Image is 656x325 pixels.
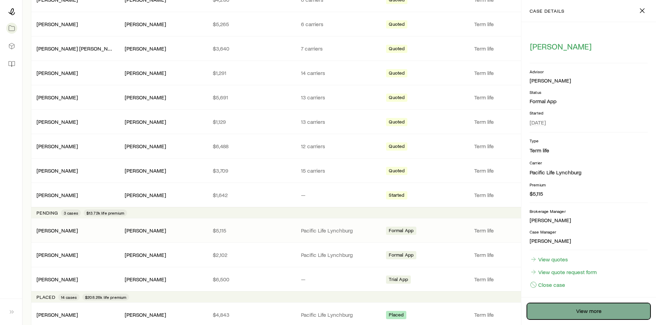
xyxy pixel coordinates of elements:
[125,251,166,259] div: [PERSON_NAME]
[125,94,166,101] div: [PERSON_NAME]
[213,143,290,150] p: $6,488
[474,251,557,258] p: Term life
[86,210,124,216] span: $13.72k life premium
[85,294,126,300] span: $208.28k life premium
[301,45,378,52] p: 7 carriers
[37,69,78,77] div: [PERSON_NAME]
[474,94,557,101] p: Term life
[389,21,405,29] span: Quoted
[37,21,78,27] a: [PERSON_NAME]
[125,192,166,199] div: [PERSON_NAME]
[530,268,597,276] a: View quote request form
[530,77,571,84] div: [PERSON_NAME]
[301,167,378,174] p: 15 carriers
[389,252,414,259] span: Formal App
[530,182,648,187] p: Premium
[530,217,648,224] p: [PERSON_NAME]
[530,119,546,126] span: [DATE]
[389,228,414,235] span: Formal App
[37,276,78,282] a: [PERSON_NAME]
[530,146,648,154] li: Term life
[474,167,557,174] p: Term life
[389,46,405,53] span: Quoted
[125,21,166,28] div: [PERSON_NAME]
[301,192,378,198] p: —
[37,210,58,216] p: Pending
[530,69,648,74] p: Advisor
[125,311,166,318] div: [PERSON_NAME]
[61,294,77,300] span: 14 cases
[389,95,405,102] span: Quoted
[389,168,405,175] span: Quoted
[213,192,290,198] p: $1,642
[213,276,290,283] p: $6,500
[37,251,78,258] a: [PERSON_NAME]
[389,277,408,284] span: Trial App
[474,143,557,150] p: Term life
[530,110,648,116] p: Started
[474,69,557,76] p: Term life
[301,143,378,150] p: 12 carriers
[530,138,648,143] p: Type
[37,45,121,52] a: [PERSON_NAME] [PERSON_NAME]
[530,41,592,52] button: [PERSON_NAME]
[474,21,557,28] p: Term life
[474,311,557,318] p: Term life
[389,143,405,151] span: Quoted
[213,45,290,52] p: $3,640
[213,118,290,125] p: $1,129
[530,237,648,244] p: [PERSON_NAME]
[125,276,166,283] div: [PERSON_NAME]
[389,70,405,77] span: Quoted
[37,143,78,149] a: [PERSON_NAME]
[301,227,378,234] p: Pacific Life Lynchburg
[474,45,557,52] p: Term life
[125,143,166,150] div: [PERSON_NAME]
[474,192,557,198] p: Term life
[37,94,78,101] div: [PERSON_NAME]
[301,118,378,125] p: 13 carriers
[37,167,78,174] div: [PERSON_NAME]
[213,311,290,318] p: $4,843
[125,69,166,77] div: [PERSON_NAME]
[37,118,78,126] div: [PERSON_NAME]
[389,119,405,126] span: Quoted
[125,45,166,52] div: [PERSON_NAME]
[530,98,648,105] p: Formal App
[530,190,648,197] p: $5,115
[213,69,290,76] p: $1,291
[37,167,78,174] a: [PERSON_NAME]
[37,192,78,198] a: [PERSON_NAME]
[301,311,378,318] p: Pacific Life Lynchburg
[125,227,166,234] div: [PERSON_NAME]
[301,69,378,76] p: 14 carriers
[37,118,78,125] a: [PERSON_NAME]
[530,160,648,165] p: Carrier
[301,251,378,258] p: Pacific Life Lynchburg
[37,294,55,300] p: Placed
[301,94,378,101] p: 13 carriers
[213,227,290,234] p: $5,115
[530,229,648,235] p: Case Manager
[530,8,564,14] p: case details
[301,21,378,28] p: 6 carriers
[530,89,648,95] p: Status
[37,227,78,234] a: [PERSON_NAME]
[389,192,404,199] span: Started
[37,311,78,318] div: [PERSON_NAME]
[213,167,290,174] p: $3,709
[37,311,78,318] a: [PERSON_NAME]
[37,143,78,150] div: [PERSON_NAME]
[389,312,404,319] span: Placed
[37,45,114,52] div: [PERSON_NAME] [PERSON_NAME]
[37,251,78,259] div: [PERSON_NAME]
[527,303,650,319] a: View more
[213,251,290,258] p: $2,102
[64,210,78,216] span: 3 cases
[213,21,290,28] p: $5,265
[37,192,78,199] div: [PERSON_NAME]
[213,94,290,101] p: $5,691
[125,167,166,174] div: [PERSON_NAME]
[530,42,592,51] span: [PERSON_NAME]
